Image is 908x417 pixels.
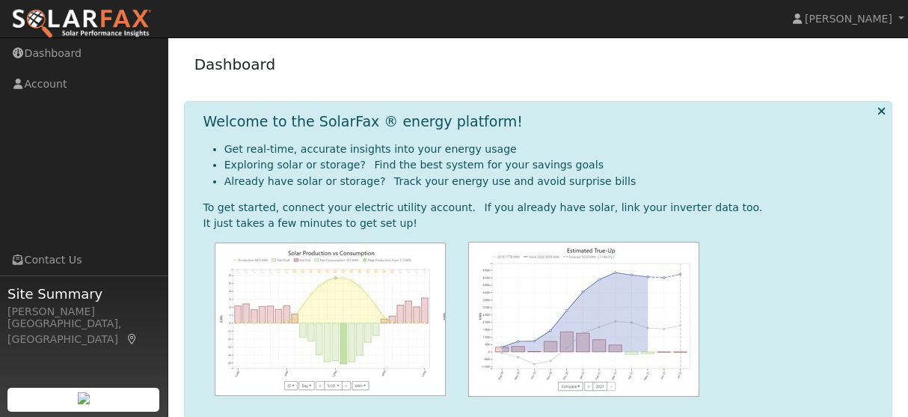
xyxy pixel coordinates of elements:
li: Exploring solar or storage? Find the best system for your savings goals [224,157,880,173]
img: retrieve [78,392,90,404]
div: It just takes a few minutes to get set up! [203,216,880,231]
a: Dashboard [194,55,276,73]
span: Site Summary [7,284,160,304]
div: [PERSON_NAME] [7,304,160,320]
div: [GEOGRAPHIC_DATA], [GEOGRAPHIC_DATA] [7,316,160,347]
a: Map [126,333,139,345]
h1: Welcome to the SolarFax ® energy platform! [203,113,523,130]
img: SolarFax [11,8,152,40]
li: Get real-time, accurate insights into your energy usage [224,141,880,157]
span: [PERSON_NAME] [805,13,892,25]
li: Already have solar or storage? Track your energy use and avoid surprise bills [224,174,880,189]
div: To get started, connect your electric utility account. If you already have solar, link your inver... [203,200,880,216]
